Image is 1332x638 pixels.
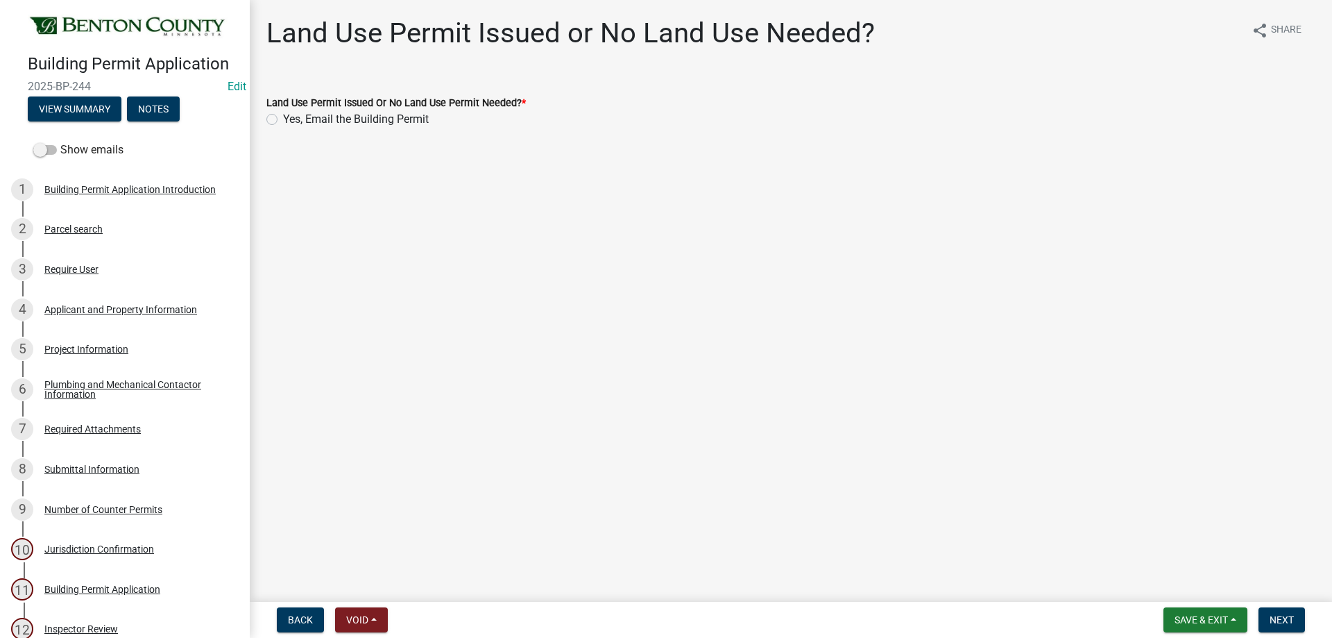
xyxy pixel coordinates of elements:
[11,338,33,360] div: 5
[1240,17,1313,44] button: shareShare
[44,185,216,194] div: Building Permit Application Introduction
[44,424,141,434] div: Required Attachments
[44,380,228,399] div: Plumbing and Mechanical Contactor Information
[44,464,139,474] div: Submittal Information
[1270,614,1294,626] span: Next
[1175,614,1228,626] span: Save & Exit
[44,224,103,234] div: Parcel search
[11,418,33,440] div: 7
[127,104,180,115] wm-modal-confirm: Notes
[44,544,154,554] div: Jurisdiction Confirmation
[11,178,33,201] div: 1
[266,17,875,50] h1: Land Use Permit Issued or No Land Use Needed?
[11,458,33,480] div: 8
[346,614,368,626] span: Void
[44,305,197,314] div: Applicant and Property Information
[11,378,33,401] div: 6
[228,80,246,93] a: Edit
[127,96,180,121] button: Notes
[11,498,33,521] div: 9
[28,104,121,115] wm-modal-confirm: Summary
[44,624,118,634] div: Inspector Review
[28,15,228,40] img: Benton County, Minnesota
[11,578,33,601] div: 11
[228,80,246,93] wm-modal-confirm: Edit Application Number
[33,142,123,158] label: Show emails
[1163,607,1247,632] button: Save & Exit
[28,96,121,121] button: View Summary
[28,80,222,93] span: 2025-BP-244
[277,607,324,632] button: Back
[11,218,33,240] div: 2
[28,54,239,74] h4: Building Permit Application
[44,585,160,594] div: Building Permit Application
[44,344,128,354] div: Project Information
[335,607,388,632] button: Void
[288,614,313,626] span: Back
[11,299,33,321] div: 4
[11,258,33,280] div: 3
[1252,22,1268,39] i: share
[283,111,429,128] label: Yes, Email the Building Permit
[44,265,99,274] div: Require User
[1258,607,1305,632] button: Next
[11,538,33,560] div: 10
[44,505,162,514] div: Number of Counter Permits
[1271,22,1301,39] span: Share
[266,99,526,108] label: Land Use Permit Issued Or No Land Use Permit Needed?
